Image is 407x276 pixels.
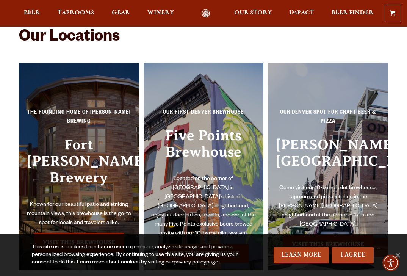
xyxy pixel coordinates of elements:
[19,9,45,18] a: Beer
[289,9,314,16] span: Impact
[174,260,206,266] a: privacy policy
[332,9,374,16] span: Beer Finder
[276,108,380,131] p: Our Denver spot for craft beer & pizza
[276,184,380,229] p: Come visit our 10-barrel pilot brewhouse, taproom and pizza kitchen in the [PERSON_NAME][GEOGRAPH...
[107,9,135,18] a: Gear
[274,247,329,263] a: Learn More
[229,9,277,18] a: Our Story
[27,108,131,131] p: The Founding Home of [PERSON_NAME] Brewing
[332,247,374,263] a: I Agree
[24,9,40,16] span: Beer
[19,29,388,47] h2: Our Locations
[276,136,380,184] h3: [PERSON_NAME][GEOGRAPHIC_DATA]
[284,9,319,18] a: Impact
[151,108,256,122] p: Our First Denver Brewhouse
[58,9,94,16] span: Taprooms
[27,136,131,201] h3: Fort [PERSON_NAME] Brewery
[142,9,179,18] a: Winery
[234,9,272,16] span: Our Story
[191,9,220,18] a: Odell Home
[151,127,256,175] h3: Five Points Brewhouse
[32,244,253,267] div: This site uses cookies to enhance user experience, analyze site usage and provide a personalized ...
[327,9,379,18] a: Beer Finder
[34,233,124,252] a: Visit the Fort Collin's Brewery & Taproom
[27,201,131,228] p: Known for our beautiful patio and striking mountain views, this brewhouse is the go-to spot for l...
[382,254,399,271] div: Accessibility Menu
[53,9,99,18] a: Taprooms
[151,175,256,238] p: Located on the corner of [GEOGRAPHIC_DATA] in [GEOGRAPHIC_DATA]’s historic [GEOGRAPHIC_DATA] neig...
[147,9,174,16] span: Winery
[112,9,130,16] span: Gear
